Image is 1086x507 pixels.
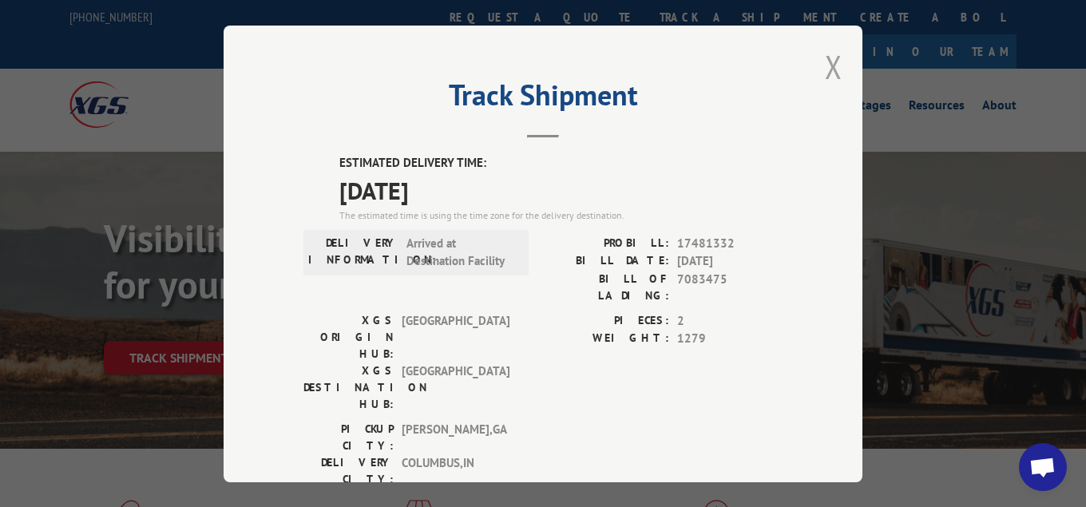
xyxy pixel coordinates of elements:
[339,208,783,222] div: The estimated time is using the time zone for the delivery destination.
[543,270,669,303] label: BILL OF LADING:
[677,234,783,252] span: 17481332
[825,46,842,88] button: Close modal
[402,311,509,362] span: [GEOGRAPHIC_DATA]
[543,311,669,330] label: PIECES:
[303,454,394,487] label: DELIVERY CITY:
[543,252,669,271] label: BILL DATE:
[303,311,394,362] label: XGS ORIGIN HUB:
[303,420,394,454] label: PICKUP CITY:
[677,330,783,348] span: 1279
[543,330,669,348] label: WEIGHT:
[339,154,783,172] label: ESTIMATED DELIVERY TIME:
[303,362,394,412] label: XGS DESTINATION HUB:
[402,420,509,454] span: [PERSON_NAME] , GA
[677,270,783,303] span: 7083475
[303,84,783,114] h2: Track Shipment
[543,234,669,252] label: PROBILL:
[339,172,783,208] span: [DATE]
[406,234,514,270] span: Arrived at Destination Facility
[677,311,783,330] span: 2
[1019,443,1067,491] div: Open chat
[402,362,509,412] span: [GEOGRAPHIC_DATA]
[402,454,509,487] span: COLUMBUS , IN
[677,252,783,271] span: [DATE]
[308,234,398,270] label: DELIVERY INFORMATION:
